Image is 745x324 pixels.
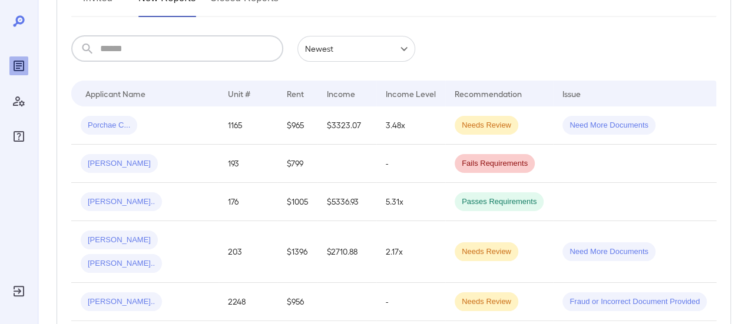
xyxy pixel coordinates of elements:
[218,283,277,321] td: 2248
[218,183,277,221] td: 176
[455,158,535,169] span: Fails Requirements
[81,120,137,131] span: Porchae C...
[287,86,306,101] div: Rent
[277,145,317,183] td: $799
[9,92,28,111] div: Manage Users
[386,86,436,101] div: Income Level
[562,246,655,258] span: Need More Documents
[81,296,162,308] span: [PERSON_NAME]..
[218,145,277,183] td: 193
[455,246,518,258] span: Needs Review
[317,221,376,283] td: $2710.88
[376,106,445,145] td: 3.48x
[9,282,28,300] div: Log Out
[455,86,522,101] div: Recommendation
[562,120,655,131] span: Need More Documents
[562,296,707,308] span: Fraud or Incorrect Document Provided
[277,221,317,283] td: $1396
[297,36,415,62] div: Newest
[317,106,376,145] td: $3323.07
[562,86,581,101] div: Issue
[455,120,518,131] span: Needs Review
[218,106,277,145] td: 1165
[317,183,376,221] td: $5336.93
[277,283,317,321] td: $956
[81,158,158,169] span: [PERSON_NAME]
[81,235,158,246] span: [PERSON_NAME]
[376,145,445,183] td: -
[9,127,28,146] div: FAQ
[277,183,317,221] td: $1005
[81,196,162,208] span: [PERSON_NAME]..
[9,56,28,75] div: Reports
[376,221,445,283] td: 2.17x
[376,283,445,321] td: -
[455,196,544,208] span: Passes Requirements
[218,221,277,283] td: 203
[327,86,355,101] div: Income
[81,258,162,269] span: [PERSON_NAME]..
[85,86,145,101] div: Applicant Name
[228,86,250,101] div: Unit #
[455,296,518,308] span: Needs Review
[376,183,445,221] td: 5.31x
[277,106,317,145] td: $965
